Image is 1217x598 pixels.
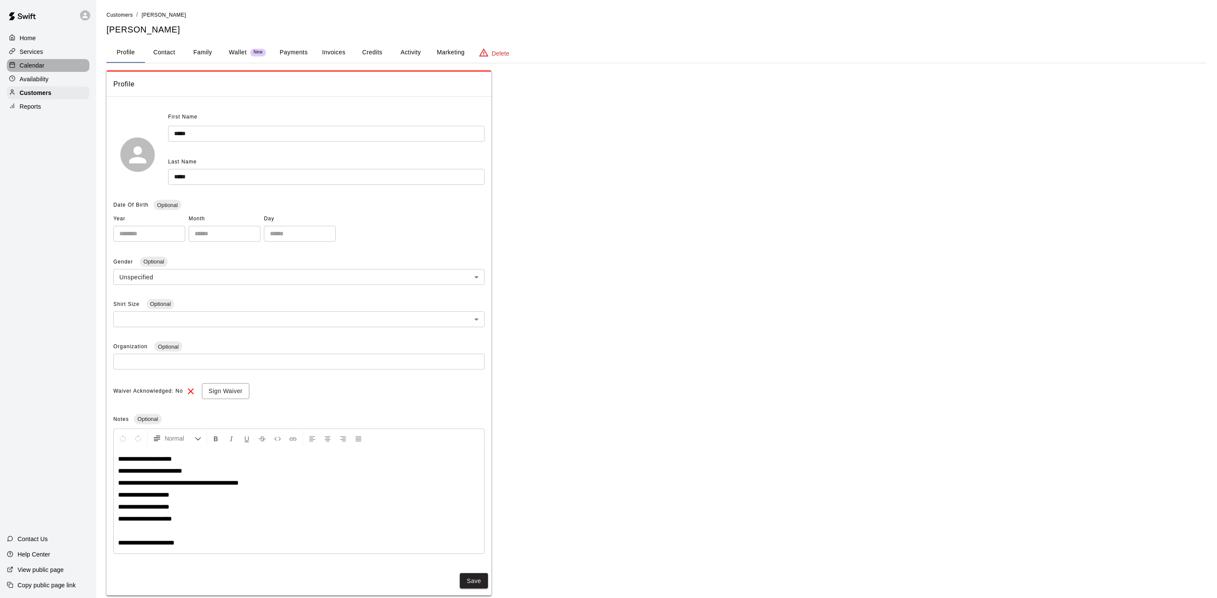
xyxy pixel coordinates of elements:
p: Wallet [229,48,247,57]
span: Optional [147,301,174,307]
button: Save [460,573,488,589]
p: Delete [492,49,509,58]
p: Customers [20,89,51,97]
span: Gender [113,259,135,265]
button: Insert Link [286,431,300,446]
button: Marketing [430,42,471,63]
span: Optional [154,202,181,208]
a: Availability [7,73,89,86]
button: Credits [353,42,391,63]
span: Organization [113,343,149,349]
span: Last Name [168,159,197,165]
span: Optional [134,416,161,422]
button: Justify Align [351,431,366,446]
span: First Name [168,110,198,124]
span: [PERSON_NAME] [142,12,186,18]
p: Availability [20,75,49,83]
button: Center Align [320,431,335,446]
button: Format Italics [224,431,239,446]
span: Normal [165,434,195,443]
button: Undo [115,431,130,446]
button: Profile [107,42,145,63]
button: Contact [145,42,184,63]
a: Services [7,45,89,58]
span: New [250,50,266,55]
span: Day [264,212,336,226]
span: Profile [113,79,485,90]
span: Shirt Size [113,301,142,307]
nav: breadcrumb [107,10,1207,20]
button: Format Underline [240,431,254,446]
button: Insert Code [270,431,285,446]
button: Redo [131,431,145,446]
a: Home [7,32,89,44]
h5: [PERSON_NAME] [107,24,1207,36]
button: Payments [273,42,314,63]
button: Family [184,42,222,63]
button: Invoices [314,42,353,63]
p: Home [20,34,36,42]
p: View public page [18,565,64,574]
a: Customers [7,86,89,99]
button: Formatting Options [149,431,205,446]
div: Unspecified [113,269,485,285]
p: Calendar [20,61,44,70]
button: Activity [391,42,430,63]
a: Calendar [7,59,89,72]
button: Sign Waiver [202,383,249,399]
p: Help Center [18,550,50,559]
span: Customers [107,12,133,18]
span: Notes [113,416,129,422]
p: Services [20,47,43,56]
button: Left Align [305,431,320,446]
span: Optional [154,343,182,350]
button: Format Strikethrough [255,431,269,446]
p: Reports [20,102,41,111]
button: Format Bold [209,431,223,446]
span: Year [113,212,185,226]
span: Date Of Birth [113,202,148,208]
p: Copy public page link [18,581,76,589]
span: Month [189,212,261,226]
span: Optional [140,258,167,265]
span: Waiver Acknowledged: No [113,385,183,398]
a: Reports [7,100,89,113]
a: Customers [107,11,133,18]
div: basic tabs example [107,42,1207,63]
button: Right Align [336,431,350,446]
li: / [136,10,138,19]
p: Contact Us [18,535,48,543]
